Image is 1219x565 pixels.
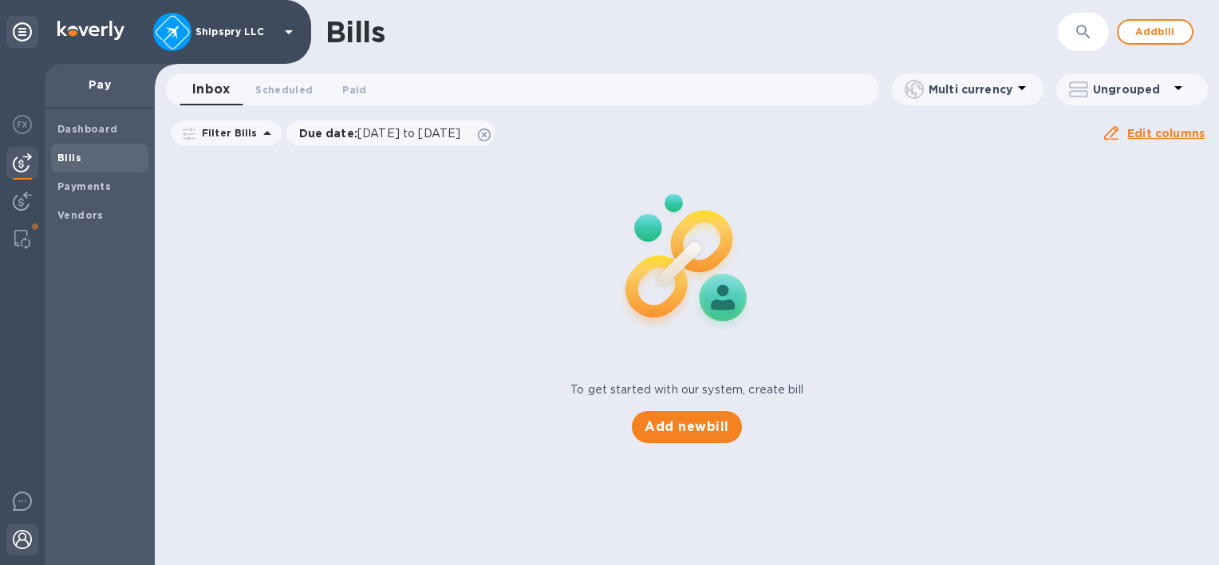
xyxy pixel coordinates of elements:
h1: Bills [325,15,385,49]
span: Paid [342,81,366,98]
b: Payments [57,180,111,192]
div: Unpin categories [6,16,38,48]
p: Shipspry LLC [195,26,275,38]
u: Edit columns [1127,127,1205,140]
p: Due date : [299,125,469,141]
span: [DATE] to [DATE] [357,127,460,140]
button: Addbill [1117,19,1193,45]
button: Add newbill [632,411,741,443]
img: Foreign exchange [13,115,32,134]
p: Pay [57,77,142,93]
p: Filter Bills [195,126,258,140]
p: Ungrouped [1093,81,1169,97]
span: Add bill [1131,22,1179,41]
p: To get started with our system, create bill [570,381,803,398]
b: Dashboard [57,123,118,135]
p: Multi currency [929,81,1012,97]
b: Vendors [57,209,104,221]
div: Due date:[DATE] to [DATE] [286,121,495,146]
span: Inbox [192,78,230,101]
img: Logo [57,21,124,40]
span: Add new bill [645,417,728,437]
span: Scheduled [255,81,313,98]
b: Bills [57,152,81,164]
